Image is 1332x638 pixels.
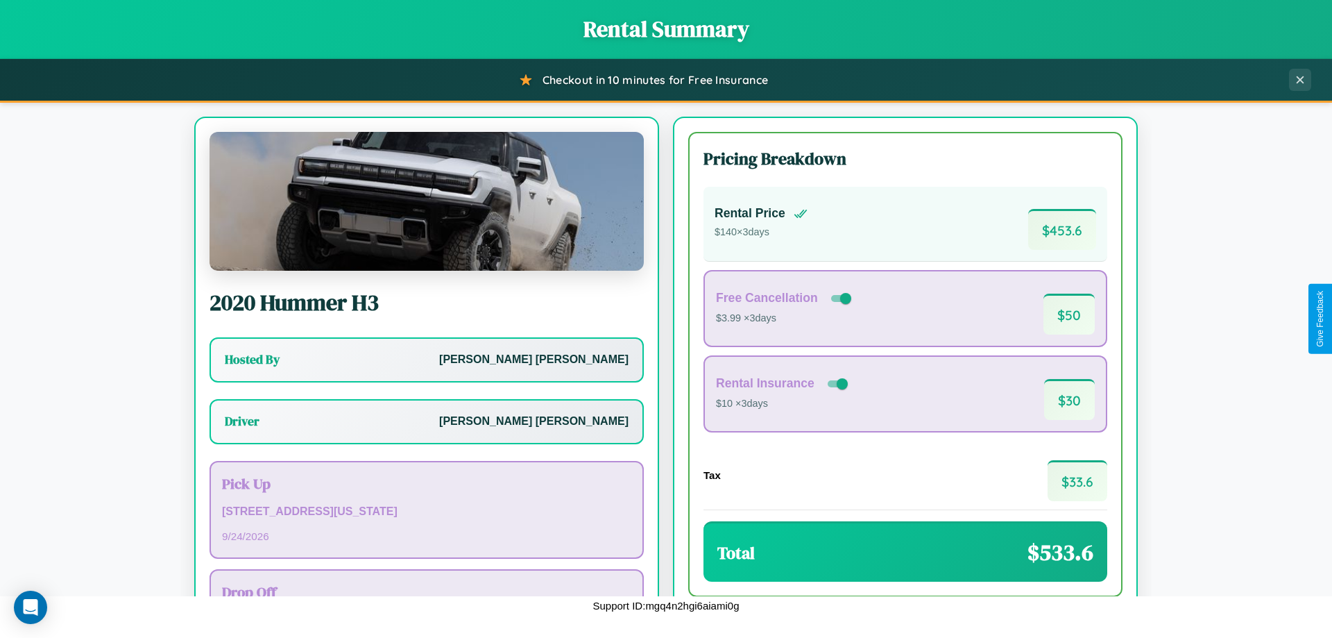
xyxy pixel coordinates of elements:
p: 9 / 24 / 2026 [222,527,631,546]
div: Open Intercom Messenger [14,591,47,624]
h3: Total [717,542,755,564]
div: Give Feedback [1315,291,1325,347]
h2: 2020 Hummer H3 [210,287,644,318]
span: $ 453.6 [1028,209,1096,250]
h3: Drop Off [222,582,631,602]
h3: Hosted By [225,351,280,368]
h4: Free Cancellation [716,291,818,305]
p: $10 × 3 days [716,395,851,413]
p: [PERSON_NAME] [PERSON_NAME] [439,412,629,432]
p: $3.99 × 3 days [716,310,854,328]
span: $ 533.6 [1027,537,1093,568]
p: Support ID: mgq4n2hgi6aiami0g [593,596,740,615]
h4: Tax [703,469,721,481]
span: $ 30 [1044,379,1095,420]
span: $ 33.6 [1048,460,1107,501]
h4: Rental Price [715,206,785,221]
img: Hummer H3 [210,132,644,271]
span: $ 50 [1043,294,1095,335]
p: $ 140 × 3 days [715,224,808,242]
h3: Pricing Breakdown [703,147,1107,170]
h3: Pick Up [222,473,631,494]
h1: Rental Summary [14,14,1318,44]
p: [STREET_ADDRESS][US_STATE] [222,502,631,522]
h4: Rental Insurance [716,376,814,391]
p: [PERSON_NAME] [PERSON_NAME] [439,350,629,370]
h3: Driver [225,413,259,430]
span: Checkout in 10 minutes for Free Insurance [543,73,768,87]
